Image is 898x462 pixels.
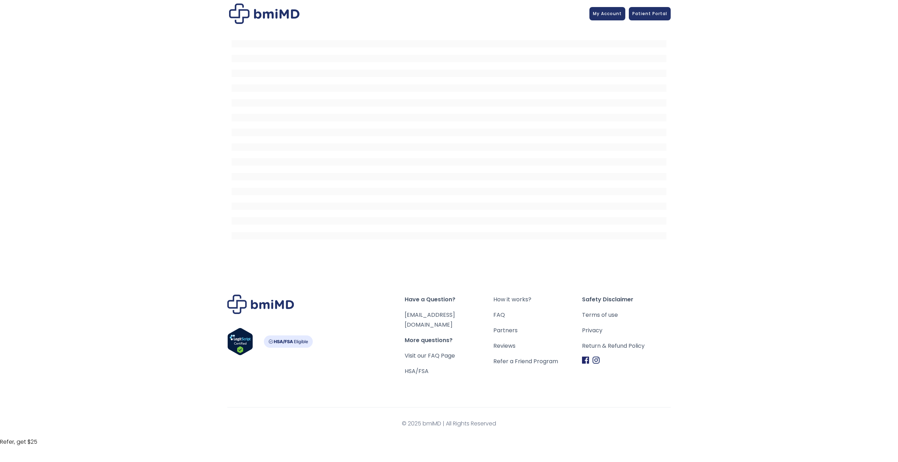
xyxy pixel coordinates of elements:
a: Privacy [582,326,671,335]
a: Return & Refund Policy [582,341,671,351]
img: Verify Approval for www.bmimd.com [227,328,253,355]
a: My Account [589,7,625,20]
img: Brand Logo [227,295,294,314]
img: Patient Messaging Portal [229,4,299,24]
img: HSA-FSA [264,335,313,348]
a: FAQ [493,310,582,320]
a: Visit our FAQ Page [405,352,455,360]
a: How it works? [493,295,582,304]
a: Refer a Friend Program [493,357,582,366]
a: HSA/FSA [405,367,429,375]
img: Facebook [582,357,589,364]
a: Reviews [493,341,582,351]
span: Have a Question? [405,295,493,304]
span: Safety Disclaimer [582,295,671,304]
img: Instagram [593,357,600,364]
span: More questions? [405,335,493,345]
iframe: MDI Patient Messaging Portal [232,33,666,244]
a: Verify LegitScript Approval for www.bmimd.com [227,328,253,359]
span: Patient Portal [632,11,667,17]
a: Terms of use [582,310,671,320]
span: © 2025 bmiMD | All Rights Reserved [227,419,671,429]
a: [EMAIL_ADDRESS][DOMAIN_NAME] [405,311,455,329]
a: Partners [493,326,582,335]
span: My Account [593,11,622,17]
a: Patient Portal [629,7,671,20]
